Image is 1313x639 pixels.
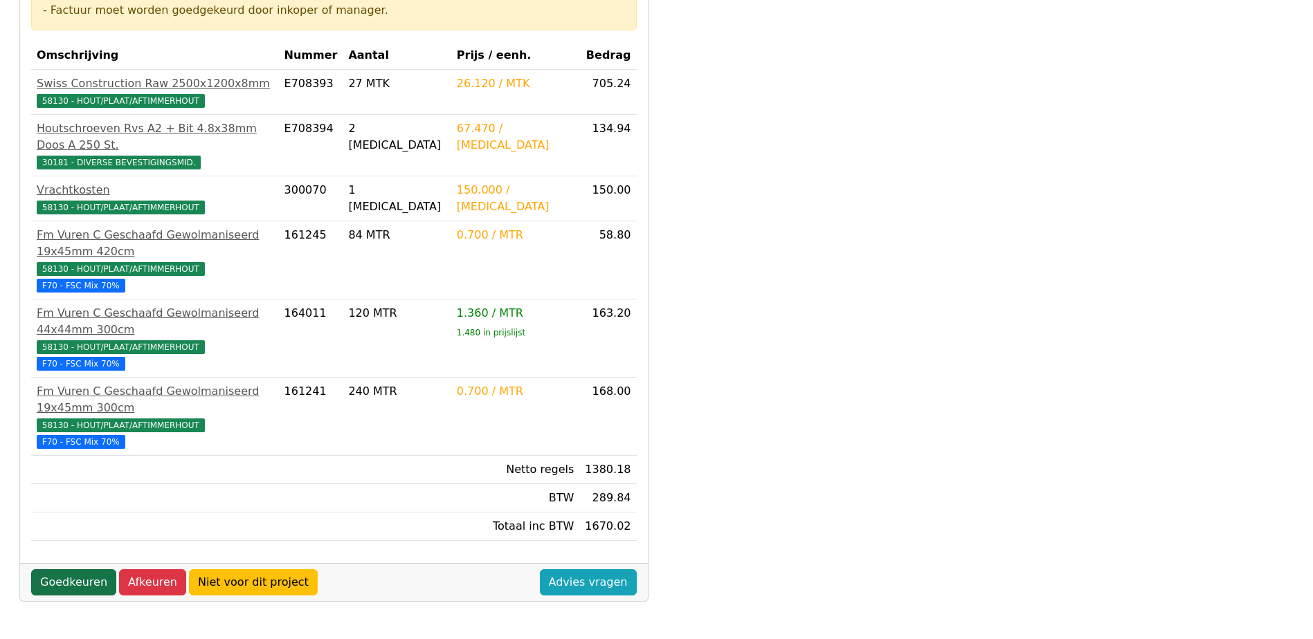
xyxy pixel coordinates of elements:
[37,383,273,450] a: Fm Vuren C Geschaafd Gewolmaniseerd 19x45mm 300cm58130 - HOUT/PLAAT/AFTIMMERHOUT F70 - FSC Mix 70%
[579,512,636,541] td: 1670.02
[457,305,574,322] div: 1.360 / MTR
[37,227,273,293] a: Fm Vuren C Geschaafd Gewolmaniseerd 19x45mm 420cm58130 - HOUT/PLAAT/AFTIMMERHOUT F70 - FSC Mix 70%
[451,456,580,484] td: Netto regels
[31,569,116,595] a: Goedkeuren
[540,569,637,595] a: Advies vragen
[579,115,636,176] td: 134.94
[37,120,273,154] div: Houtschroeven Rvs A2 + Bit 4.8x38mm Doos A 250 St.
[37,156,201,169] span: 30181 - DIVERSE BEVESTIGINGSMID.
[457,120,574,154] div: 67.470 / [MEDICAL_DATA]
[579,70,636,115] td: 705.24
[37,305,273,338] div: Fm Vuren C Geschaafd Gewolmaniseerd 44x44mm 300cm
[579,456,636,484] td: 1380.18
[343,41,451,70] th: Aantal
[279,115,343,176] td: E708394
[37,201,205,214] span: 58130 - HOUT/PLAAT/AFTIMMERHOUT
[31,41,279,70] th: Omschrijving
[37,418,205,432] span: 58130 - HOUT/PLAAT/AFTIMMERHOUT
[189,569,318,595] a: Niet voor dit project
[457,182,574,215] div: 150.000 / [MEDICAL_DATA]
[457,383,574,400] div: 0.700 / MTR
[37,279,125,293] span: F70 - FSC Mix 70%
[348,120,445,154] div: 2 [MEDICAL_DATA]
[37,120,273,170] a: Houtschroeven Rvs A2 + Bit 4.8x38mm Doos A 250 St.30181 - DIVERSE BEVESTIGINGSMID.
[451,484,580,512] td: BTW
[457,75,574,92] div: 26.120 / MTK
[37,94,205,108] span: 58130 - HOUT/PLAAT/AFTIMMERHOUT
[37,305,273,371] a: Fm Vuren C Geschaafd Gewolmaniseerd 44x44mm 300cm58130 - HOUT/PLAAT/AFTIMMERHOUT F70 - FSC Mix 70%
[37,182,273,215] a: Vrachtkosten58130 - HOUT/PLAAT/AFTIMMERHOUT
[451,512,580,541] td: Totaal inc BTW
[37,340,205,354] span: 58130 - HOUT/PLAAT/AFTIMMERHOUT
[279,41,343,70] th: Nummer
[37,227,273,260] div: Fm Vuren C Geschaafd Gewolmaniseerd 19x45mm 420cm
[37,383,273,416] div: Fm Vuren C Geschaafd Gewolmaniseerd 19x45mm 300cm
[279,221,343,299] td: 161245
[37,357,125,371] span: F70 - FSC Mix 70%
[579,378,636,456] td: 168.00
[348,75,445,92] div: 27 MTK
[119,569,186,595] a: Afkeuren
[579,484,636,512] td: 289.84
[451,41,580,70] th: Prijs / eenh.
[37,262,205,276] span: 58130 - HOUT/PLAAT/AFTIMMERHOUT
[579,221,636,299] td: 58.80
[457,328,525,337] sub: 1.480 in prijslijst
[37,75,273,92] div: Swiss Construction Raw 2500x1200x8mm
[43,2,625,19] div: - Factuur moet worden goedgekeurd door inkoper of manager.
[37,435,125,449] span: F70 - FSC Mix 70%
[37,75,273,109] a: Swiss Construction Raw 2500x1200x8mm58130 - HOUT/PLAAT/AFTIMMERHOUT
[579,299,636,378] td: 163.20
[279,176,343,221] td: 300070
[348,227,445,243] div: 84 MTR
[348,182,445,215] div: 1 [MEDICAL_DATA]
[348,305,445,322] div: 120 MTR
[279,299,343,378] td: 164011
[37,182,273,198] div: Vrachtkosten
[457,227,574,243] div: 0.700 / MTR
[279,70,343,115] td: E708393
[579,176,636,221] td: 150.00
[279,378,343,456] td: 161241
[579,41,636,70] th: Bedrag
[348,383,445,400] div: 240 MTR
